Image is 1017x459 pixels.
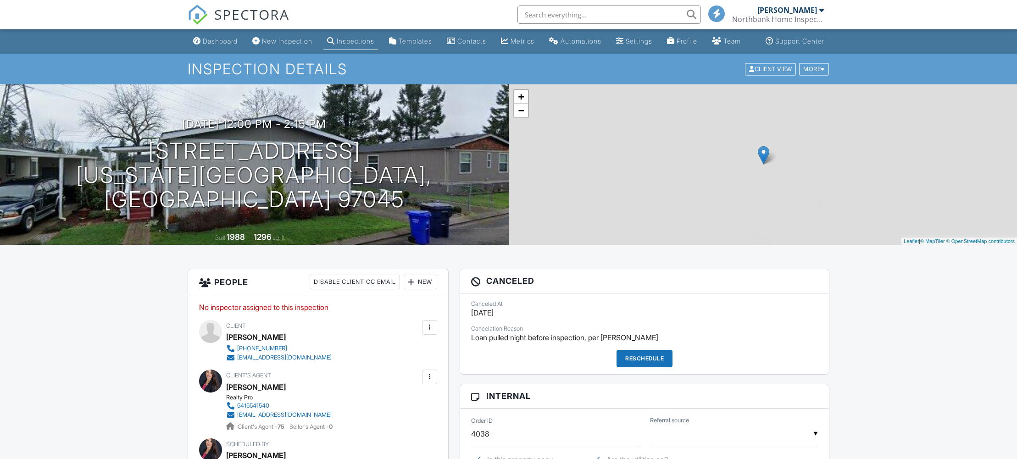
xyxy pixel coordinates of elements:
img: The Best Home Inspection Software - Spectora [188,5,208,25]
a: New Inspection [249,33,316,50]
div: Team [723,37,741,45]
a: © OpenStreetMap contributors [946,238,1015,244]
h3: People [188,269,448,295]
div: Metrics [511,37,534,45]
span: Seller's Agent - [289,423,333,430]
h1: [STREET_ADDRESS] [US_STATE][GEOGRAPHIC_DATA], [GEOGRAPHIC_DATA] 97045 [15,139,494,211]
div: Profile [677,37,697,45]
a: Team [708,33,745,50]
h1: Inspection Details [188,61,830,77]
div: Templates [399,37,432,45]
a: Company Profile [663,33,701,50]
div: [PERSON_NAME] [226,330,286,344]
div: New [404,275,437,289]
p: Loan pulled night before inspection, per [PERSON_NAME] [471,332,818,343]
a: Inspections [323,33,378,50]
span: Client's Agent [226,372,271,379]
a: Settings [612,33,656,50]
span: sq. ft. [273,234,286,241]
a: Leaflet [904,238,919,244]
div: New Inspection [262,37,312,45]
a: [EMAIL_ADDRESS][DOMAIN_NAME] [226,410,332,420]
div: | [901,238,1017,245]
a: Contacts [443,33,490,50]
a: [PERSON_NAME] [226,380,286,394]
h3: Internal [460,384,829,408]
a: Dashboard [189,33,241,50]
div: Dashboard [203,37,238,45]
input: Search everything... [517,6,701,24]
a: Metrics [497,33,538,50]
div: Reschedule [617,350,672,367]
a: [EMAIL_ADDRESS][DOMAIN_NAME] [226,353,332,362]
a: Templates [385,33,436,50]
div: [EMAIL_ADDRESS][DOMAIN_NAME] [237,411,332,419]
span: SPECTORA [214,5,289,24]
div: Inspections [337,37,374,45]
strong: 0 [329,423,333,430]
div: More [799,63,829,75]
a: Automations (Basic) [545,33,605,50]
span: Client's Agent - [238,423,286,430]
div: Realty Pro [226,394,339,401]
label: Order ID [471,417,493,425]
a: Zoom in [514,90,528,104]
h3: Canceled [460,269,829,293]
div: Contacts [457,37,486,45]
p: [DATE] [471,308,818,318]
span: Built [215,234,225,241]
span: Client [226,322,246,329]
a: 5415541540 [226,401,332,410]
div: [PERSON_NAME] [757,6,817,15]
a: © MapTiler [920,238,945,244]
div: Settings [626,37,652,45]
div: 5415541540 [237,402,269,409]
div: Automations [561,37,601,45]
div: Disable Client CC Email [310,275,400,289]
div: Cancelation Reason [471,325,818,332]
a: [PHONE_NUMBER] [226,344,332,353]
div: 1988 [227,232,245,242]
div: [PHONE_NUMBER] [237,345,287,352]
h3: [DATE] 12:00 pm - 2:15 pm [182,118,326,130]
p: No inspector assigned to this inspection [199,302,437,312]
div: 1296 [254,232,272,242]
a: Client View [744,65,798,72]
label: Referral source [650,416,689,425]
div: Northbank Home Inspection [732,15,824,24]
div: Canceled At [471,300,818,308]
strong: 75 [278,423,284,430]
a: SPECTORA [188,12,289,32]
span: Scheduled By [226,441,269,448]
a: Support Center [762,33,828,50]
a: Zoom out [514,104,528,117]
div: Support Center [775,37,824,45]
div: Client View [745,63,796,75]
div: [EMAIL_ADDRESS][DOMAIN_NAME] [237,354,332,361]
